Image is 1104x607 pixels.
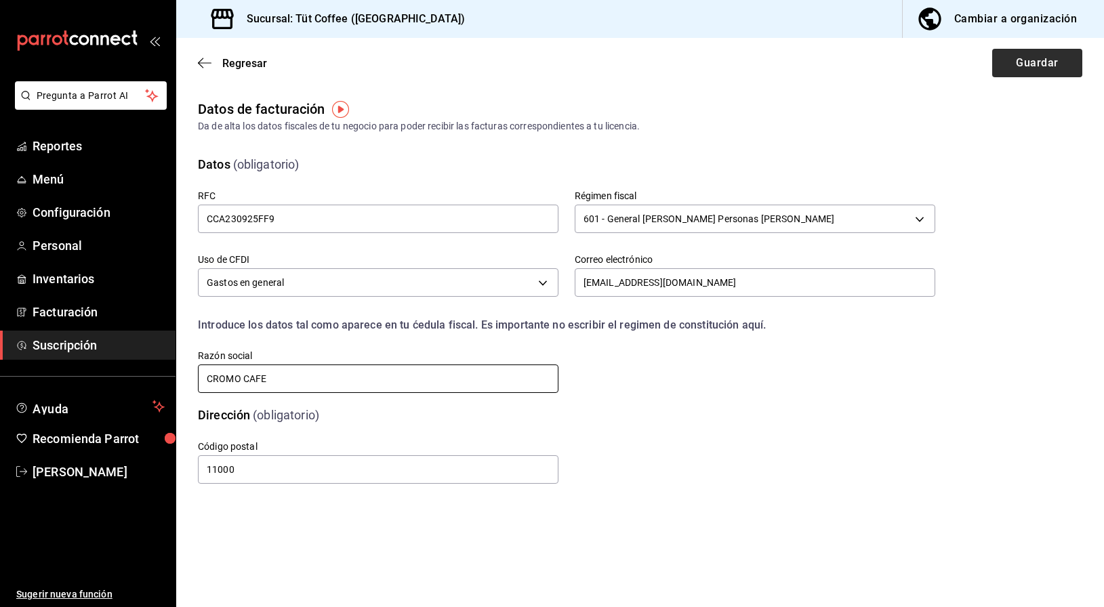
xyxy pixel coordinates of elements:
label: Uso de CFDI [198,255,558,264]
div: (obligatorio) [253,406,319,424]
img: Tooltip marker [332,101,349,118]
span: Inventarios [33,270,165,288]
label: Razón social [198,351,558,360]
span: Regresar [222,57,267,70]
span: Menú [33,170,165,188]
span: Personal [33,236,165,255]
label: Correo electrónico [575,255,935,264]
div: Da de alta los datos fiscales de tu negocio para poder recibir las facturas correspondientes a tu... [198,119,1082,133]
span: Configuración [33,203,165,222]
span: [PERSON_NAME] [33,463,165,481]
div: Datos [198,155,230,173]
div: Cambiar a organización [954,9,1077,28]
button: open_drawer_menu [149,35,160,46]
span: Reportes [33,137,165,155]
label: Régimen fiscal [575,191,935,201]
span: Recomienda Parrot [33,430,165,448]
span: Suscripción [33,336,165,354]
h3: Sucursal: Tüt Coffee ([GEOGRAPHIC_DATA]) [236,11,465,27]
span: Sugerir nueva función [16,587,165,602]
span: Ayuda [33,398,147,415]
button: Guardar [992,49,1082,77]
label: Código postal [198,442,558,451]
div: 601 - General [PERSON_NAME] Personas [PERSON_NAME] [575,205,935,233]
div: (obligatorio) [233,155,300,173]
label: RFC [198,191,558,201]
button: Pregunta a Parrot AI [15,81,167,110]
div: Datos de facturación [198,99,325,119]
div: Dirección [198,406,250,424]
button: Regresar [198,57,267,70]
div: Gastos en general [198,268,558,297]
a: Pregunta a Parrot AI [9,98,167,112]
span: Facturación [33,303,165,321]
span: Pregunta a Parrot AI [37,89,146,103]
div: Introduce los datos tal como aparece en tu ćedula fiscal. Es importante no escribir el regimen de... [198,317,935,333]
